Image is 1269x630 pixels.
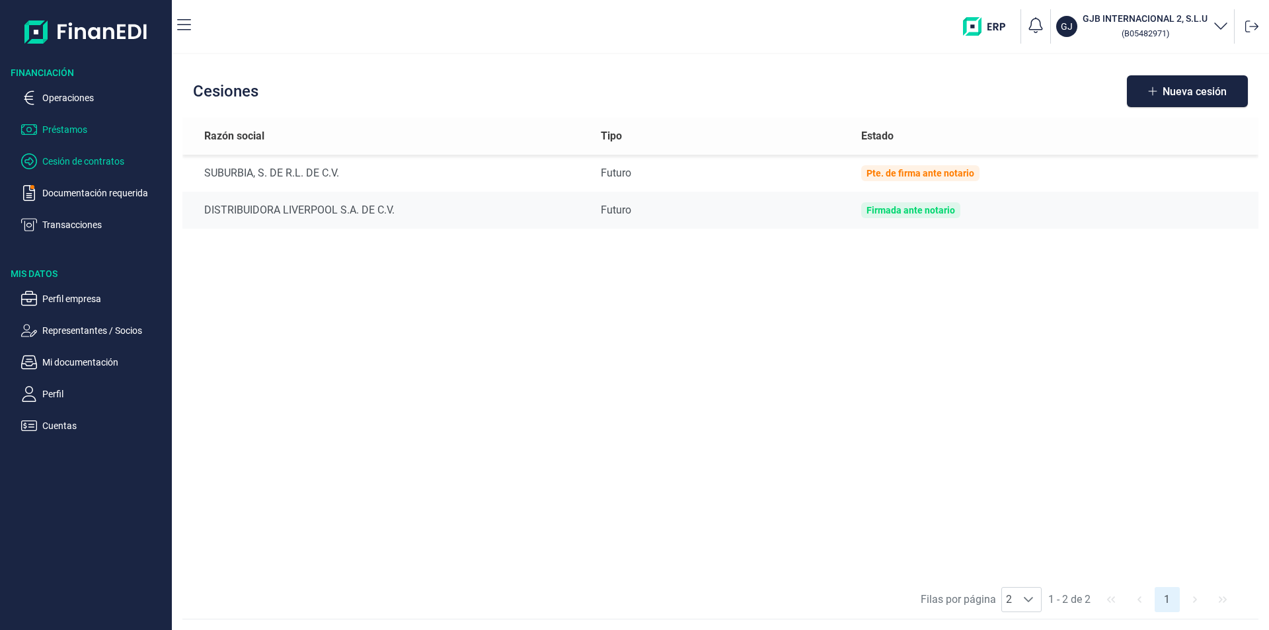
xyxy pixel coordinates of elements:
[866,168,974,178] div: Pte. de firma ante notario
[21,354,167,370] button: Mi documentación
[42,418,167,434] p: Cuentas
[21,217,167,233] button: Transacciones
[601,165,841,181] div: Futuro
[1056,12,1229,41] button: GJGJB INTERNACIONAL 2, S.L.U (B05482971)
[1155,587,1180,612] button: Page 1
[42,153,167,169] p: Cesión de contratos
[963,17,1015,36] img: erp
[42,122,167,138] p: Préstamos
[42,90,167,106] p: Operaciones
[42,386,167,402] p: Perfil
[1043,587,1096,612] span: 1 - 2 de 2
[1127,75,1248,107] button: Nueva cesión
[204,202,580,218] div: DISTRIBUIDORA LIVERPOOL S.A. DE C.V.
[24,11,148,53] img: Logo de aplicación
[861,128,894,144] span: Estado
[42,354,167,370] p: Mi documentación
[866,205,955,216] div: Firmada ante notario
[21,291,167,307] button: Perfil empresa
[42,185,167,201] p: Documentación requerida
[21,386,167,402] button: Perfil
[1122,28,1169,38] small: Copiar cif
[42,291,167,307] p: Perfil empresa
[21,122,167,138] button: Préstamos
[1083,12,1208,25] h3: GJB INTERNACIONAL 2, S.L.U
[204,165,580,181] div: SUBURBIA, S. DE R.L. DE C.V.
[42,323,167,338] p: Representantes / Socios
[193,82,258,100] h2: Cesiones
[601,128,622,144] span: Tipo
[42,217,167,233] p: Transacciones
[1163,87,1227,97] span: Nueva cesión
[21,153,167,169] button: Cesión de contratos
[1002,588,1016,611] span: 2
[21,185,167,201] button: Documentación requerida
[204,128,264,144] span: Razón social
[21,323,167,338] button: Representantes / Socios
[601,202,841,218] div: Futuro
[21,90,167,106] button: Operaciones
[21,418,167,434] button: Cuentas
[921,592,996,608] span: Filas por página
[1061,20,1073,33] p: GJ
